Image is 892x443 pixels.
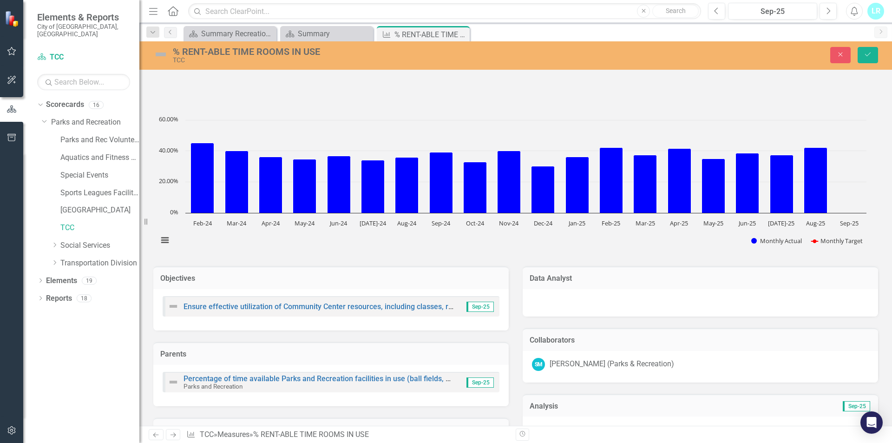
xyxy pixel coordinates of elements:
text: Sep-25 [840,219,859,227]
text: Mar-25 [636,219,655,227]
svg: Interactive chart [153,115,871,255]
path: Mar-25, 37.30769231. Monthly Actual. [634,155,657,213]
div: % RENT-ABLE TIME ROOMS IN USE [394,29,467,40]
text: Jun-25 [738,219,756,227]
a: Parks and Rec Volunteers [60,135,139,145]
h3: Analysis [530,402,701,410]
span: Elements & Reports [37,12,130,23]
text: May-24 [295,219,315,227]
text: Feb-25 [602,219,620,227]
div: 19 [82,277,97,284]
a: Elements [46,276,77,286]
text: May-25 [703,219,723,227]
a: Social Services [60,240,139,251]
div: Open Intercom Messenger [860,411,883,434]
a: Reports [46,293,72,304]
input: Search Below... [37,74,130,90]
text: Aug-25 [806,219,825,227]
h3: Children [160,426,502,434]
text: Jan-25 [568,219,585,227]
text: Nov-24 [499,219,519,227]
button: View chart menu, Chart [158,234,171,247]
div: TCC [173,57,560,64]
text: Feb-24 [193,219,212,227]
img: ClearPoint Strategy [5,11,21,27]
path: May-24, 34.78297101. Monthly Actual. [293,159,316,213]
small: Parks and Recreation [184,383,243,390]
a: Parks and Recreation [51,117,139,128]
img: Not Defined [153,47,168,62]
span: Sep-25 [466,377,494,388]
button: LR [867,3,884,20]
path: Aug-24, 35.76048951. Monthly Actual. [395,158,419,213]
a: [GEOGRAPHIC_DATA] [60,205,139,216]
a: Summary [282,28,371,40]
h3: Collaborators [530,336,871,344]
div: Summary [298,28,371,40]
button: Search [652,5,699,18]
text: Aug-24 [397,219,417,227]
div: 16 [89,101,104,109]
path: Mar-24, 40.0177305. Monthly Actual. [225,151,249,213]
path: May-25, 34.91972477. Monthly Actual. [702,159,725,213]
button: Show Monthly Target [811,237,863,245]
button: Sep-25 [728,3,817,20]
path: Apr-24, 36.05978261. Monthly Actual. [259,157,282,213]
path: Oct-24, 32.92832168. Monthly Actual. [464,162,487,213]
div: SM [532,358,545,371]
a: Transportation Division [60,258,139,269]
a: Percentage of time available Parks and Recreation facilities in use (ball fields, meeting rooms, ... [184,374,551,383]
img: Not Defined [168,377,179,388]
a: Measures [217,430,249,439]
g: Monthly Actual, series 1 of 2. Bar series with 20 bars. [191,120,850,213]
div: Chart. Highcharts interactive chart. [153,115,878,255]
h3: Data Analyst [530,274,871,283]
button: Show Monthly Actual [751,237,801,245]
path: Jun-25, 38.58506944. Monthly Actual. [736,153,759,213]
a: Ensure effective utilization of Community Center resources, including classes, rentable rooms and... [184,302,540,311]
path: Apr-25, 41.44927536. Monthly Actual. [668,149,691,213]
text: [DATE]-25 [768,219,794,227]
text: Sep-24 [432,219,451,227]
path: Jan-25, 36.21512482. Monthly Actual. [566,157,589,213]
a: Special Events [60,170,139,181]
a: TCC [200,430,214,439]
span: Sep-25 [843,401,870,411]
path: Jul-25, 37.2734139. Monthly Actual. [770,155,794,213]
a: TCC [60,223,139,233]
a: Sports Leagues Facilities Fields [60,188,139,198]
div: » » [186,430,509,440]
path: Jul-24, 34.10362319. Monthly Actual. [361,160,385,213]
span: Sep-25 [466,302,494,312]
a: Scorecards [46,99,84,110]
div: % RENT-ABLE TIME ROOMS IN USE [253,430,369,439]
text: Mar-24 [227,219,247,227]
path: Jun-24, 36.85307692. Monthly Actual. [328,156,351,213]
input: Search ClearPoint... [188,3,701,20]
small: City of [GEOGRAPHIC_DATA], [GEOGRAPHIC_DATA] [37,23,130,38]
span: Search [666,7,686,14]
text: 20.00% [159,177,178,185]
text: 60.00% [159,115,178,123]
path: Feb-24, 45.20447284. Monthly Actual. [191,143,214,213]
text: Apr-25 [670,219,688,227]
text: Apr-24 [262,219,280,227]
a: Aquatics and Fitness Center [60,152,139,163]
div: Summary Recreation - Program Description (7010) [201,28,274,40]
path: Dec-24, 30.21156832. Monthly Actual. [531,166,555,213]
text: 0% [170,208,178,216]
div: [PERSON_NAME] (Parks & Recreation) [550,359,674,370]
path: Nov-24, 40.13043478. Monthly Actual. [498,151,521,213]
a: TCC [37,52,130,63]
a: Summary Recreation - Program Description (7010) [186,28,274,40]
h3: Parents [160,350,502,358]
text: [DATE]-24 [360,219,387,227]
div: 18 [77,294,92,302]
div: Sep-25 [731,6,814,17]
text: 40.00% [159,146,178,154]
h3: Objectives [160,274,502,283]
text: Dec-24 [534,219,553,227]
path: Aug-25, 42.03125. Monthly Actual. [804,148,827,213]
path: Feb-25, 42.09770115. Monthly Actual. [600,148,623,213]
